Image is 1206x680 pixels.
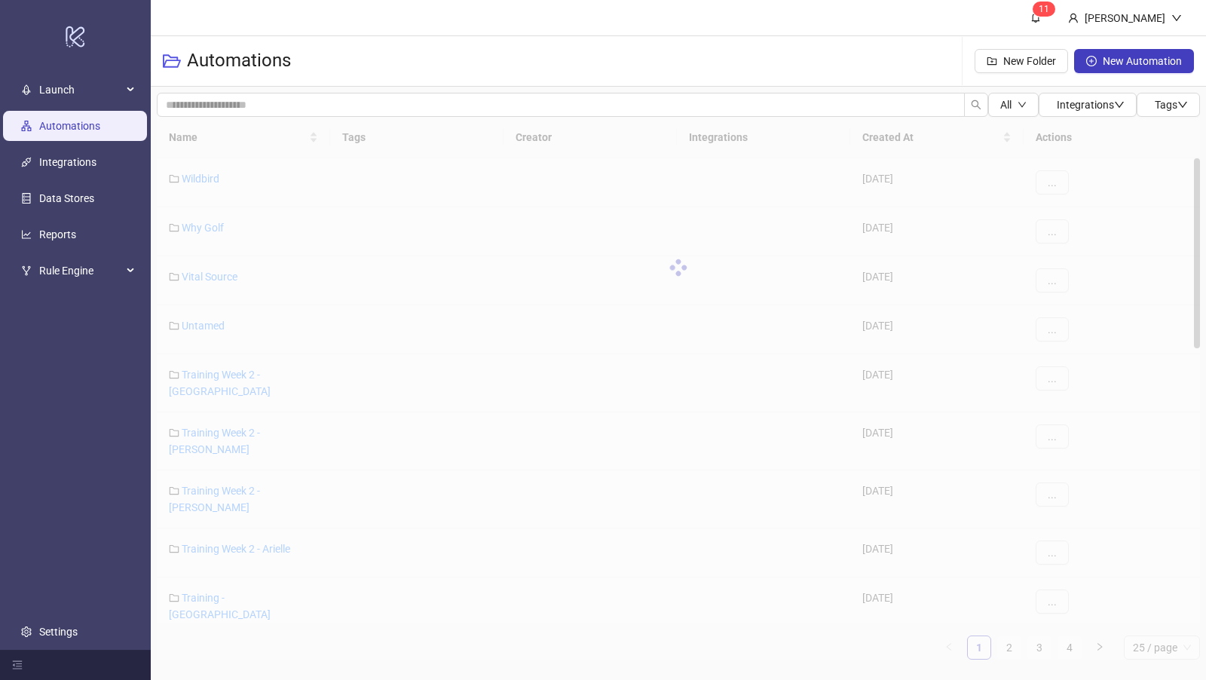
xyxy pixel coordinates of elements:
button: Alldown [988,93,1039,117]
span: Integrations [1057,99,1125,111]
span: plus-circle [1086,56,1097,66]
span: folder-open [163,52,181,70]
button: Tagsdown [1137,93,1200,117]
span: rocket [21,84,32,95]
span: Tags [1155,99,1188,111]
span: search [971,100,981,110]
span: fork [21,265,32,276]
button: New Folder [975,49,1068,73]
button: Integrationsdown [1039,93,1137,117]
h3: Automations [187,49,291,73]
a: Data Stores [39,192,94,204]
button: New Automation [1074,49,1194,73]
span: Rule Engine [39,256,122,286]
span: menu-fold [12,660,23,670]
span: 1 [1044,4,1049,14]
a: Settings [39,626,78,638]
span: Launch [39,75,122,105]
span: user [1068,13,1079,23]
span: New Folder [1003,55,1056,67]
span: down [1177,100,1188,110]
span: bell [1030,12,1041,23]
span: New Automation [1103,55,1182,67]
span: down [1018,100,1027,109]
div: [PERSON_NAME] [1079,10,1171,26]
span: All [1000,99,1012,111]
span: down [1114,100,1125,110]
span: folder-add [987,56,997,66]
a: Automations [39,120,100,132]
span: 1 [1039,4,1044,14]
sup: 11 [1033,2,1055,17]
a: Reports [39,228,76,240]
a: Integrations [39,156,96,168]
span: down [1171,13,1182,23]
